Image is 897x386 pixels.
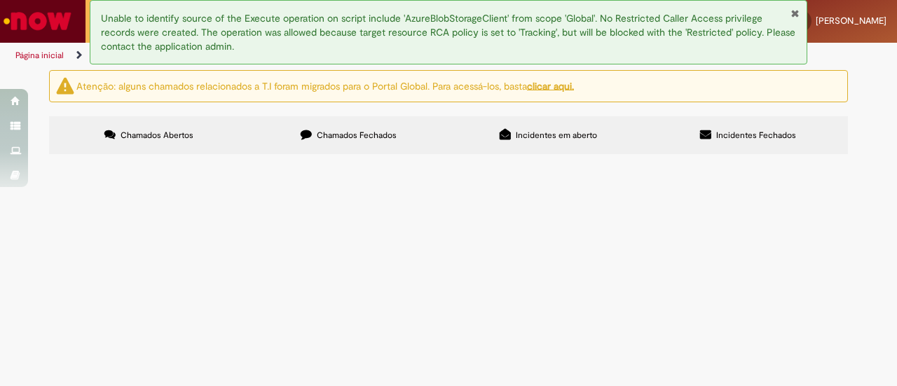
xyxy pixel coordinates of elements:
[790,8,800,19] button: Fechar Notificação
[76,79,574,92] ng-bind-html: Atenção: alguns chamados relacionados a T.I foram migrados para o Portal Global. Para acessá-los,...
[716,130,796,141] span: Incidentes Fechados
[1,7,74,35] img: ServiceNow
[11,43,587,69] ul: Trilhas de página
[816,15,886,27] span: [PERSON_NAME]
[527,79,574,92] a: clicar aqui.
[15,50,64,61] a: Página inicial
[121,130,193,141] span: Chamados Abertos
[101,12,795,53] span: Unable to identify source of the Execute operation on script include 'AzureBlobStorageClient' fro...
[516,130,597,141] span: Incidentes em aberto
[317,130,397,141] span: Chamados Fechados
